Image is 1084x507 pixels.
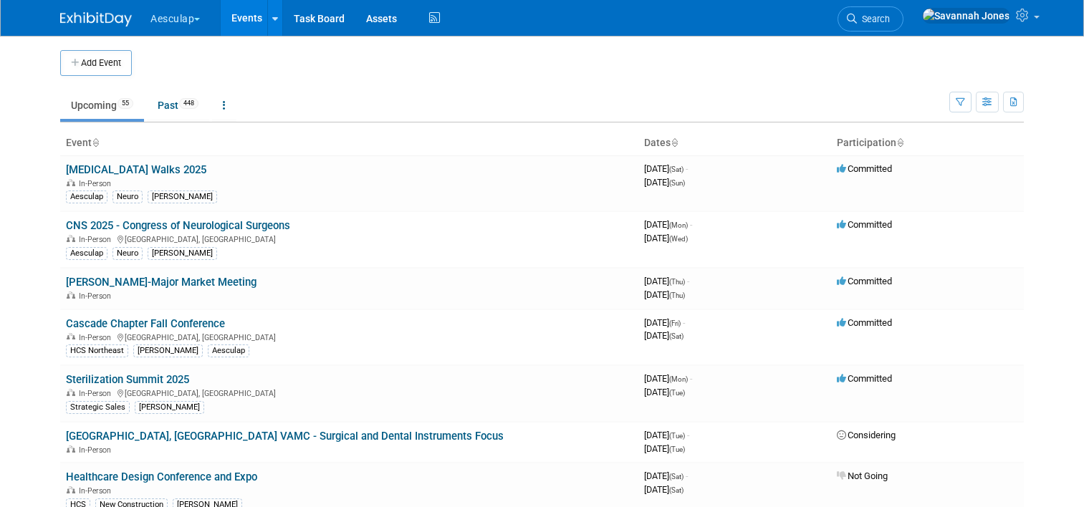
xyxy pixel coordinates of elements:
[669,375,688,383] span: (Mon)
[669,165,684,173] span: (Sat)
[922,8,1010,24] img: Savannah Jones
[687,276,689,286] span: -
[669,319,681,327] span: (Fri)
[79,445,115,455] span: In-Person
[837,470,888,481] span: Not Going
[837,163,892,174] span: Committed
[66,387,633,398] div: [GEOGRAPHIC_DATA], [GEOGRAPHIC_DATA]
[638,131,831,155] th: Dates
[669,221,688,229] span: (Mon)
[66,317,225,330] a: Cascade Chapter Fall Conference
[644,276,689,286] span: [DATE]
[669,332,684,340] span: (Sat)
[92,137,99,148] a: Sort by Event Name
[644,387,685,397] span: [DATE]
[837,430,896,440] span: Considering
[644,443,685,454] span: [DATE]
[683,317,685,328] span: -
[66,233,633,244] div: [GEOGRAPHIC_DATA], [GEOGRAPHIC_DATA]
[831,131,1024,155] th: Participation
[66,276,256,289] a: [PERSON_NAME]-Major Market Meeting
[690,219,692,230] span: -
[644,373,692,384] span: [DATE]
[644,430,689,440] span: [DATE]
[147,92,209,119] a: Past448
[644,484,684,495] span: [DATE]
[669,278,685,286] span: (Thu)
[686,163,688,174] span: -
[60,92,144,119] a: Upcoming55
[669,291,685,299] span: (Thu)
[669,179,685,187] span: (Sun)
[66,430,504,443] a: [GEOGRAPHIC_DATA], [GEOGRAPHIC_DATA] VAMC - Surgical and Dental Instruments Focus
[837,219,892,230] span: Committed
[644,317,685,328] span: [DATE]
[67,179,75,186] img: In-Person Event
[644,289,685,300] span: [DATE]
[687,430,689,440] span: -
[857,14,890,24] span: Search
[671,137,678,148] a: Sort by Start Date
[112,190,143,203] div: Neuro
[669,445,685,453] span: (Tue)
[133,344,203,357] div: [PERSON_NAME]
[66,344,128,357] div: HCS Northeast
[66,163,206,176] a: [MEDICAL_DATA] Walks 2025
[644,219,692,230] span: [DATE]
[644,330,684,341] span: [DATE]
[669,432,685,440] span: (Tue)
[60,12,132,26] img: ExhibitDay
[208,344,249,357] div: Aesculap
[179,98,198,109] span: 448
[644,177,685,188] span: [DATE]
[837,276,892,286] span: Committed
[838,6,903,32] a: Search
[669,389,685,397] span: (Tue)
[686,470,688,481] span: -
[60,131,638,155] th: Event
[644,163,688,174] span: [DATE]
[135,401,204,414] div: [PERSON_NAME]
[79,291,115,301] span: In-Person
[148,247,217,260] div: [PERSON_NAME]
[148,190,217,203] div: [PERSON_NAME]
[79,389,115,398] span: In-Person
[112,247,143,260] div: Neuro
[644,233,688,243] span: [DATE]
[66,219,290,232] a: CNS 2025 - Congress of Neurological Surgeons
[79,235,115,244] span: In-Person
[690,373,692,384] span: -
[66,331,633,342] div: [GEOGRAPHIC_DATA], [GEOGRAPHIC_DATA]
[79,179,115,188] span: In-Person
[837,317,892,328] span: Committed
[67,291,75,299] img: In-Person Event
[67,333,75,340] img: In-Person Event
[66,373,189,386] a: Sterilization Summit 2025
[669,486,684,494] span: (Sat)
[837,373,892,384] span: Committed
[66,401,130,414] div: Strategic Sales
[79,333,115,342] span: In-Person
[66,190,107,203] div: Aesculap
[67,235,75,242] img: In-Person Event
[66,247,107,260] div: Aesculap
[60,50,132,76] button: Add Event
[669,235,688,243] span: (Wed)
[67,389,75,396] img: In-Person Event
[896,137,903,148] a: Sort by Participation Type
[79,486,115,496] span: In-Person
[67,486,75,493] img: In-Person Event
[66,470,257,483] a: Healthcare Design Conference and Expo
[67,445,75,453] img: In-Person Event
[644,470,688,481] span: [DATE]
[669,473,684,481] span: (Sat)
[117,98,133,109] span: 55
